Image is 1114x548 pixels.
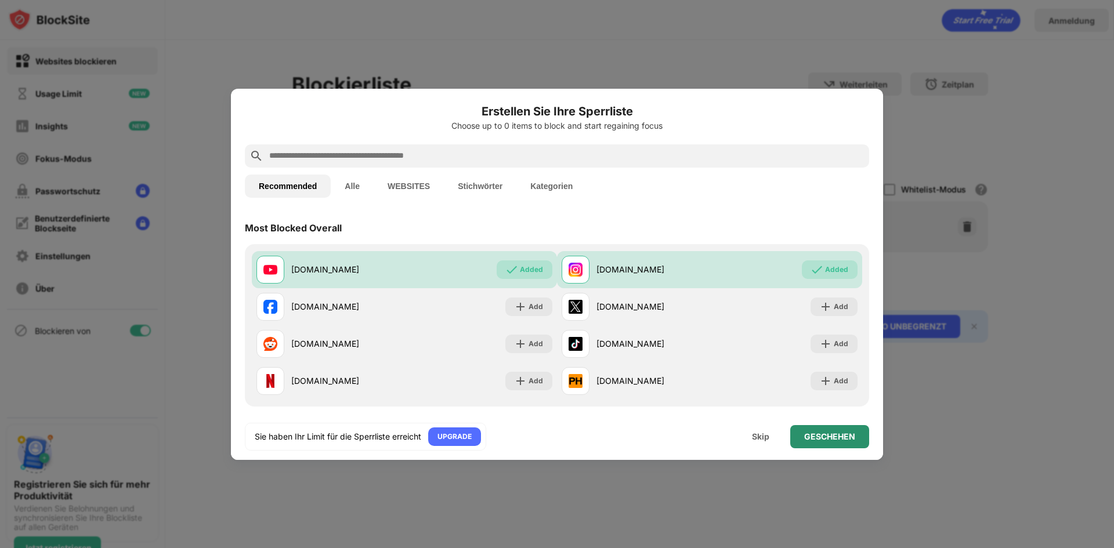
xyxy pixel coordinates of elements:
div: [DOMAIN_NAME] [596,375,710,387]
button: Stichwörter [444,175,516,198]
img: favicons [263,263,277,277]
div: [DOMAIN_NAME] [291,375,404,387]
div: [DOMAIN_NAME] [596,263,710,275]
div: Skip [752,432,769,441]
div: Most Blocked Overall [245,222,342,234]
div: Added [520,264,543,275]
img: favicons [569,337,583,351]
div: Add [529,338,543,350]
div: [DOMAIN_NAME] [291,337,404,350]
div: Add [834,375,848,387]
div: [DOMAIN_NAME] [291,263,404,275]
div: Choose up to 0 items to block and start regaining focus [245,121,869,130]
div: Add [529,301,543,313]
img: favicons [263,300,277,314]
img: favicons [569,374,583,388]
img: favicons [569,300,583,314]
h6: Erstellen Sie Ihre Sperrliste [245,103,869,120]
div: UPGRADE [437,431,472,442]
div: Sie haben Ihr Limit für die Sperrliste erreicht [255,431,421,442]
div: [DOMAIN_NAME] [596,300,710,313]
div: GESCHEHEN [804,432,855,441]
div: [DOMAIN_NAME] [291,300,404,313]
img: search.svg [249,149,263,163]
div: Add [834,338,848,350]
button: Recommended [245,175,331,198]
div: [DOMAIN_NAME] [596,337,710,350]
button: Kategorien [516,175,587,198]
div: Added [825,264,848,275]
img: favicons [263,374,277,388]
button: WEBSITES [374,175,444,198]
img: favicons [569,263,583,277]
div: Add [834,301,848,313]
img: favicons [263,337,277,351]
button: Alle [331,175,374,198]
div: Add [529,375,543,387]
